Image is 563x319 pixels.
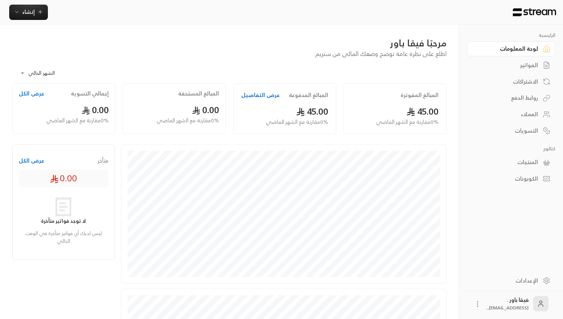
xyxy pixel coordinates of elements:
span: اطلع على نظرة عامة توضح وضعك المالي من ستريم [315,48,447,59]
a: العملاء [467,107,555,122]
span: 45.00 [296,104,328,119]
span: 0 % مقارنة مع الشهر الماضي [376,118,439,126]
button: عرض التفاصيل [241,91,280,99]
span: 0 % مقارنة مع الشهر الماضي [46,117,109,125]
h2: المبالغ المدفوعة [289,91,328,99]
div: الإعدادات [476,277,538,284]
div: الكوبونات [476,175,538,183]
span: 0.00 [192,102,219,118]
a: التسويات [467,123,555,138]
div: الشهر الحالي [16,63,74,83]
p: الرئيسية [467,32,555,38]
button: إنشاء [9,5,48,20]
a: الاشتراكات [467,74,555,89]
div: العملاء [476,110,538,118]
div: روابط الدفع [476,94,538,102]
div: المنتجات [476,158,538,166]
a: روابط الدفع [467,90,555,105]
img: Logo [512,8,557,16]
strong: لا توجد فواتير متأخرة [41,217,86,225]
h2: إجمالي التسوية [71,90,109,97]
span: 0.00 [50,172,77,185]
span: إنشاء [22,7,35,16]
a: الإعدادات [467,273,555,288]
span: 0.00 [82,102,109,118]
span: متأخر [98,157,108,164]
span: 45.00 [406,104,439,119]
a: الفواتير [467,58,555,73]
p: ليس لديك أي فواتير متأخرة في الوقت الحالي [19,230,108,245]
span: 0 % مقارنة مع الشهر الماضي [266,118,328,126]
h2: المبالغ المفوترة [401,91,439,99]
div: التسويات [476,127,538,135]
div: فيقا باور . [486,296,529,311]
button: عرض الكل [19,157,44,164]
div: الاشتراكات [476,78,538,86]
div: الفواتير [476,61,538,69]
a: المنتجات [467,155,555,170]
span: [EMAIL_ADDRESS].... [486,304,529,312]
button: عرض الكل [19,90,44,97]
div: لوحة المعلومات [476,45,538,53]
span: 0 % مقارنة مع الشهر الماضي [157,117,219,125]
a: الكوبونات [467,171,555,186]
div: مرحبًا فيقا باور [12,37,447,49]
p: كتالوج [467,146,555,152]
h2: المبالغ المستحقة [178,90,219,97]
a: لوحة المعلومات [467,41,555,56]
